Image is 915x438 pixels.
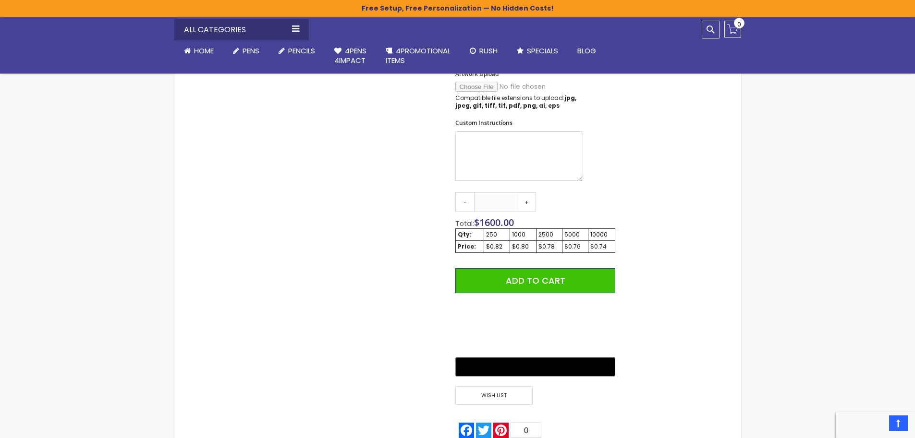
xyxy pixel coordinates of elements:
strong: Qty: [458,230,472,238]
button: Buy with GPay [455,357,615,376]
span: Wish List [455,386,532,405]
span: Custom Instructions [455,119,512,127]
button: Add to Cart [455,268,615,293]
span: 0 [524,426,528,435]
span: 4Pens 4impact [334,46,366,65]
span: 4PROMOTIONAL ITEMS [386,46,451,65]
div: $0.74 [590,243,613,250]
a: Pinterest0 [492,423,542,438]
span: Specials [527,46,558,56]
iframe: Google Customer Reviews [836,412,915,438]
a: + [517,192,536,212]
span: Pencils [288,46,315,56]
a: Specials [507,40,568,62]
a: 4Pens4impact [325,40,376,72]
span: 1600.00 [479,216,514,229]
div: 10000 [590,231,613,238]
div: All Categories [174,19,309,40]
a: - [455,192,475,212]
span: 0 [737,20,741,29]
span: Home [194,46,214,56]
div: 250 [486,231,508,238]
a: Rush [460,40,507,62]
div: 5000 [564,231,586,238]
span: Artwork Upload [455,70,499,78]
span: Pens [243,46,259,56]
div: $0.80 [512,243,534,250]
a: Blog [568,40,606,62]
iframe: PayPal [455,300,615,350]
a: Wish List [455,386,535,405]
a: Pens [223,40,269,62]
span: $ [474,216,514,229]
div: 2500 [538,231,560,238]
div: $0.76 [564,243,586,250]
span: Total: [455,219,474,228]
span: Rush [479,46,498,56]
a: Facebook [458,423,475,438]
a: 4PROMOTIONALITEMS [376,40,460,72]
span: Blog [577,46,596,56]
a: 0 [724,21,741,38]
a: Home [174,40,223,62]
span: Add to Cart [506,275,565,287]
div: $0.82 [486,243,508,250]
p: Compatible file extensions to upload: [455,94,583,110]
div: $0.78 [538,243,560,250]
a: Pencils [269,40,325,62]
div: 1000 [512,231,534,238]
strong: jpg, jpeg, gif, tiff, tif, pdf, png, ai, eps [455,94,576,110]
a: Twitter [475,423,492,438]
strong: Price: [458,242,476,250]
